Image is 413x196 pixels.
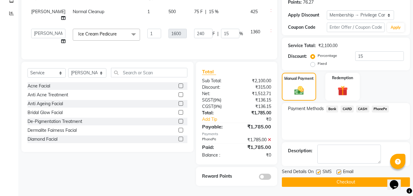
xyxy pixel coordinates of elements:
div: PhonePe [197,137,237,143]
div: ( ) [197,97,237,103]
div: De-Pigmentation Treatment [28,118,82,125]
div: Dermalite Fairness Facial [28,127,77,134]
div: ₹1,785.00 [237,143,276,151]
span: % [239,31,243,37]
div: Diamond Facial [28,136,57,142]
div: Service Total: [288,43,316,49]
span: 75 F [194,9,203,15]
span: PhonePe [372,105,389,113]
span: Email [343,168,353,176]
div: Discount: [197,84,237,91]
input: Search or Scan [111,68,187,77]
span: CARD [341,105,354,113]
div: Reward Points [197,173,237,180]
iframe: chat widget [387,172,407,190]
div: ₹315.00 [237,84,276,91]
span: 1 [147,9,150,14]
div: Coupon Code [288,24,326,31]
label: Manual Payment [284,76,314,81]
span: Bank [326,105,338,113]
span: Total [202,68,216,75]
span: [PERSON_NAME] [31,9,65,14]
div: Payments [202,131,271,137]
div: Balance : [197,152,237,158]
span: SGST [202,97,213,103]
div: Total: [197,110,237,116]
div: Discount: [288,53,307,60]
div: ₹1,785.00 [237,123,276,130]
div: ₹1,785.00 [237,137,276,143]
span: 500 [168,9,176,14]
button: Checkout [282,177,410,187]
label: Redemption [332,75,353,81]
div: ₹0 [237,152,276,158]
span: 15 % [209,9,219,15]
label: Fixed [318,61,327,66]
span: CGST [202,104,213,109]
img: _gift.svg [334,84,351,97]
span: Send Details On [282,168,314,176]
div: ₹136.15 [237,103,276,110]
div: ₹2,100.00 [318,43,337,49]
span: | [217,31,219,37]
span: Ice Cream Pedicure [78,31,117,37]
span: 1360 [250,29,260,35]
span: 9% [215,104,220,109]
div: ( ) [197,103,237,110]
div: ₹0 [243,116,276,123]
label: Percentage [318,53,337,58]
input: Enter Offer / Coupon Code [327,23,385,32]
div: ₹1,512.71 [237,91,276,97]
span: Normal Cleanup [73,9,104,14]
button: Apply [387,23,404,32]
span: 9% [214,98,220,102]
div: Net: [197,91,237,97]
span: | [205,9,206,15]
div: Bridal Glow Facial [28,109,63,116]
img: _cash.svg [291,85,307,96]
div: Apply Discount [288,12,326,18]
span: 425 [250,9,258,14]
div: ₹136.15 [237,97,276,103]
div: Sub Total: [197,78,237,84]
div: ₹1,785.00 [237,110,276,116]
div: Anti Ageing Facial [28,101,63,107]
div: Paid: [197,143,237,151]
span: Payment Methods [288,105,324,112]
a: Add Tip [197,116,243,123]
span: SMS [323,168,332,176]
span: F [212,31,215,37]
div: ₹2,100.00 [237,78,276,84]
span: CASH [356,105,369,113]
div: Anti Acne Treatment [28,92,68,98]
div: Description: [288,148,312,154]
div: Payable: [197,123,237,130]
div: Acne Facial [28,83,50,89]
a: x [117,31,120,37]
